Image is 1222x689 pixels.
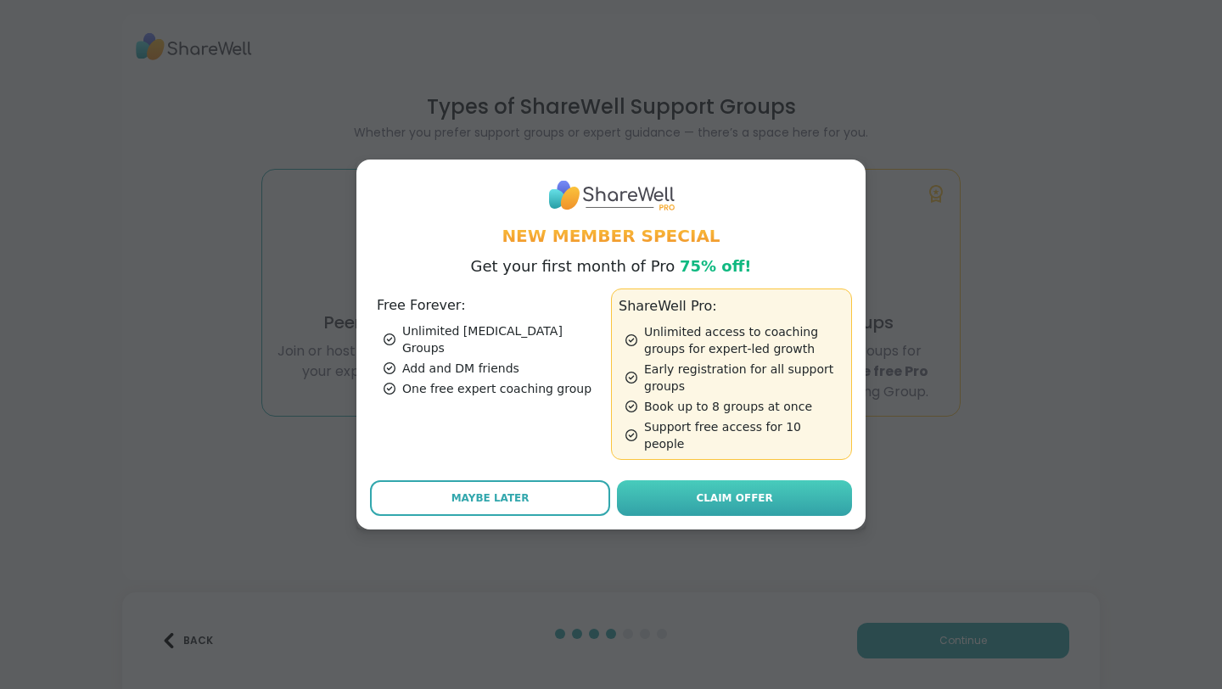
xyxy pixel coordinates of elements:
[625,323,844,357] div: Unlimited access to coaching groups for expert-led growth
[471,255,752,278] p: Get your first month of Pro
[619,296,844,316] h3: ShareWell Pro:
[625,418,844,452] div: Support free access for 10 people
[384,360,604,377] div: Add and DM friends
[617,480,852,516] a: Claim Offer
[547,173,675,216] img: ShareWell Logo
[384,322,604,356] div: Unlimited [MEDICAL_DATA] Groups
[370,480,610,516] button: Maybe Later
[696,490,772,506] span: Claim Offer
[680,257,752,275] span: 75% off!
[370,224,852,248] h1: New Member Special
[625,398,844,415] div: Book up to 8 groups at once
[377,295,604,316] h3: Free Forever:
[451,490,530,506] span: Maybe Later
[384,380,604,397] div: One free expert coaching group
[625,361,844,395] div: Early registration for all support groups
